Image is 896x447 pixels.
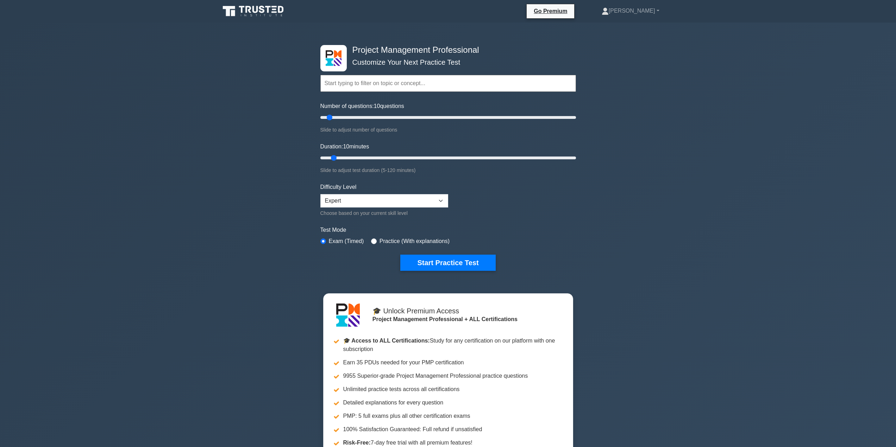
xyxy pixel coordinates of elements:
[320,183,357,191] label: Difficulty Level
[320,166,576,174] div: Slide to adjust test duration (5-120 minutes)
[400,255,495,271] button: Start Practice Test
[320,226,576,234] label: Test Mode
[320,75,576,92] input: Start typing to filter on topic or concept...
[320,102,404,110] label: Number of questions: questions
[374,103,380,109] span: 10
[320,209,448,217] div: Choose based on your current skill level
[320,126,576,134] div: Slide to adjust number of questions
[329,237,364,245] label: Exam (Timed)
[320,142,369,151] label: Duration: minutes
[585,4,676,18] a: [PERSON_NAME]
[380,237,450,245] label: Practice (With explanations)
[343,143,349,149] span: 10
[350,45,541,55] h4: Project Management Professional
[530,7,571,15] a: Go Premium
